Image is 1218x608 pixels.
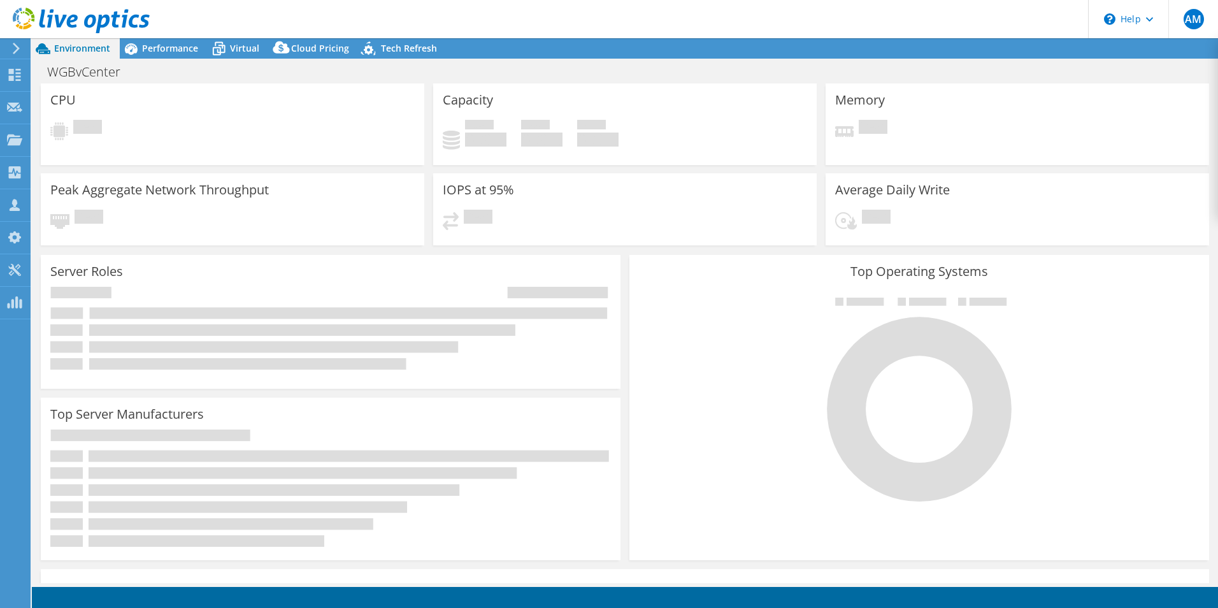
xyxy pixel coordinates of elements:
[577,120,606,133] span: Total
[230,42,259,54] span: Virtual
[465,120,494,133] span: Used
[859,120,887,137] span: Pending
[75,210,103,227] span: Pending
[835,93,885,107] h3: Memory
[464,210,492,227] span: Pending
[50,93,76,107] h3: CPU
[835,183,950,197] h3: Average Daily Write
[443,183,514,197] h3: IOPS at 95%
[465,133,506,147] h4: 0 GiB
[381,42,437,54] span: Tech Refresh
[50,183,269,197] h3: Peak Aggregate Network Throughput
[521,133,562,147] h4: 0 GiB
[54,42,110,54] span: Environment
[142,42,198,54] span: Performance
[577,133,619,147] h4: 0 GiB
[291,42,349,54] span: Cloud Pricing
[443,93,493,107] h3: Capacity
[73,120,102,137] span: Pending
[521,120,550,133] span: Free
[1184,9,1204,29] span: AM
[1104,13,1115,25] svg: \n
[50,407,204,421] h3: Top Server Manufacturers
[862,210,891,227] span: Pending
[50,264,123,279] h3: Server Roles
[639,264,1200,279] h3: Top Operating Systems
[41,65,140,79] h1: WGBvCenter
